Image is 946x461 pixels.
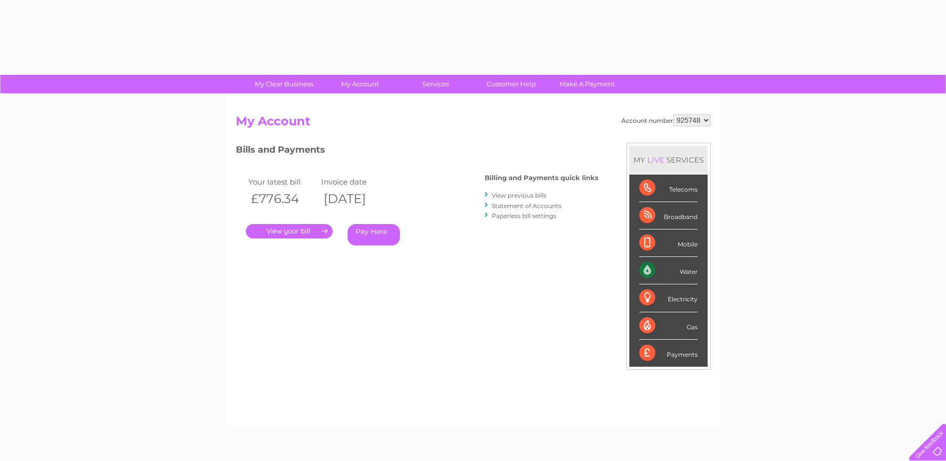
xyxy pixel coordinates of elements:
[546,75,628,93] a: Make A Payment
[639,175,698,202] div: Telecoms
[319,175,391,189] td: Invoice date
[470,75,553,93] a: Customer Help
[236,143,598,160] h3: Bills and Payments
[492,212,556,220] a: Paperless bill settings
[319,75,401,93] a: My Account
[639,257,698,284] div: Water
[639,312,698,340] div: Gas
[246,175,319,189] td: Your latest bill
[639,340,698,367] div: Payments
[246,189,319,209] th: £776.34
[236,114,711,133] h2: My Account
[645,155,666,165] div: LIVE
[394,75,477,93] a: Services
[629,146,708,174] div: MY SERVICES
[243,75,325,93] a: My Clear Business
[639,284,698,312] div: Electricity
[485,174,598,182] h4: Billing and Payments quick links
[492,192,547,199] a: View previous bills
[621,114,711,126] div: Account number
[639,202,698,230] div: Broadband
[492,202,562,210] a: Statement of Accounts
[639,230,698,257] div: Mobile
[246,224,333,238] a: .
[348,224,400,245] a: Pay Here
[319,189,391,209] th: [DATE]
